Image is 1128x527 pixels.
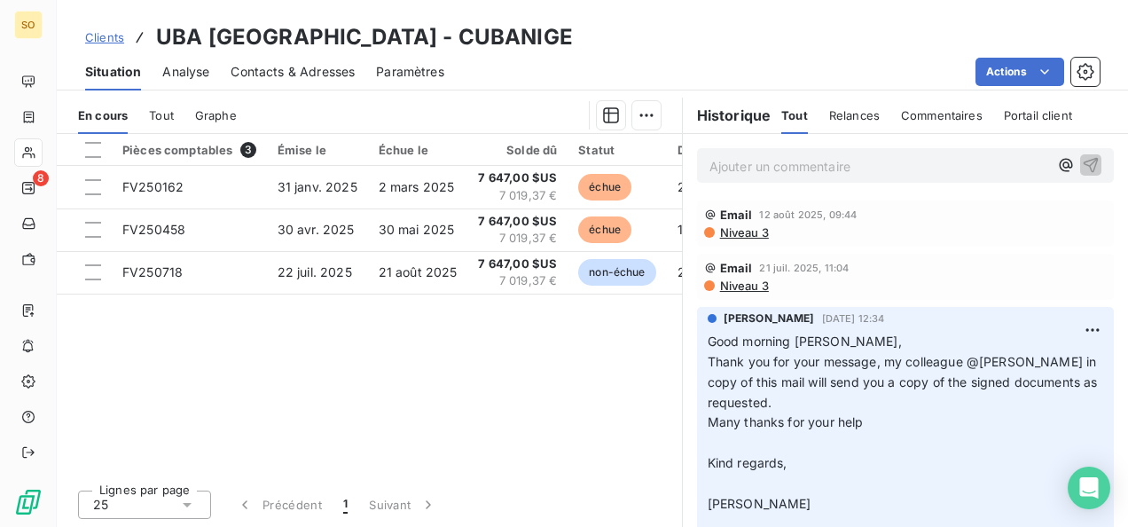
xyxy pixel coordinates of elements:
[225,486,333,523] button: Précédent
[901,108,983,122] span: Commentaires
[720,208,753,222] span: Email
[379,222,455,237] span: 30 mai 2025
[122,142,256,158] div: Pièces comptables
[678,143,725,157] div: Délai
[278,222,355,237] span: 30 avr. 2025
[231,63,355,81] span: Contacts & Adresses
[379,143,458,157] div: Échue le
[708,334,902,349] span: Good morning [PERSON_NAME],
[678,264,701,279] span: 29 j
[162,63,209,81] span: Analyse
[379,264,458,279] span: 21 août 2025
[379,179,455,194] span: 2 mars 2025
[708,496,811,511] span: [PERSON_NAME]
[724,311,815,326] span: [PERSON_NAME]
[678,222,703,237] span: 112 j
[278,179,357,194] span: 31 janv. 2025
[478,272,557,290] span: 7 019,37 €
[781,108,808,122] span: Tout
[85,63,141,81] span: Situation
[278,264,352,279] span: 22 juil. 2025
[678,179,706,194] span: 201 j
[708,414,864,429] span: Many thanks for your help
[478,187,557,205] span: 7 019,37 €
[1068,467,1110,509] div: Open Intercom Messenger
[14,174,42,202] a: 8
[78,108,128,122] span: En cours
[683,105,772,126] h6: Historique
[578,259,655,286] span: non-échue
[93,496,108,514] span: 25
[718,279,769,293] span: Niveau 3
[829,108,880,122] span: Relances
[720,261,753,275] span: Email
[478,143,557,157] div: Solde dû
[708,354,1101,410] span: Thank you for your message, my colleague @[PERSON_NAME] in copy of this mail will send you a copy...
[578,216,631,243] span: échue
[33,170,49,186] span: 8
[975,58,1064,86] button: Actions
[822,313,885,324] span: [DATE] 12:34
[122,179,184,194] span: FV250162
[478,169,557,187] span: 7 647,00 $US
[195,108,237,122] span: Graphe
[708,455,787,470] span: Kind regards,
[718,225,769,240] span: Niveau 3
[1004,108,1072,122] span: Portail client
[578,174,631,201] span: échue
[759,209,857,220] span: 12 août 2025, 09:44
[343,496,348,514] span: 1
[478,213,557,231] span: 7 647,00 $US
[358,486,448,523] button: Suivant
[14,11,43,39] div: SO
[85,30,124,44] span: Clients
[85,28,124,46] a: Clients
[376,63,444,81] span: Paramètres
[478,256,557,273] span: 7 647,00 $US
[478,230,557,248] span: 7 019,37 €
[278,143,357,157] div: Émise le
[122,264,183,279] span: FV250718
[240,142,256,158] span: 3
[149,108,174,122] span: Tout
[578,143,655,157] div: Statut
[156,21,573,53] h3: UBA [GEOGRAPHIC_DATA] - CUBANIGE
[122,222,185,237] span: FV250458
[759,263,849,273] span: 21 juil. 2025, 11:04
[333,486,358,523] button: 1
[14,488,43,516] img: Logo LeanPay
